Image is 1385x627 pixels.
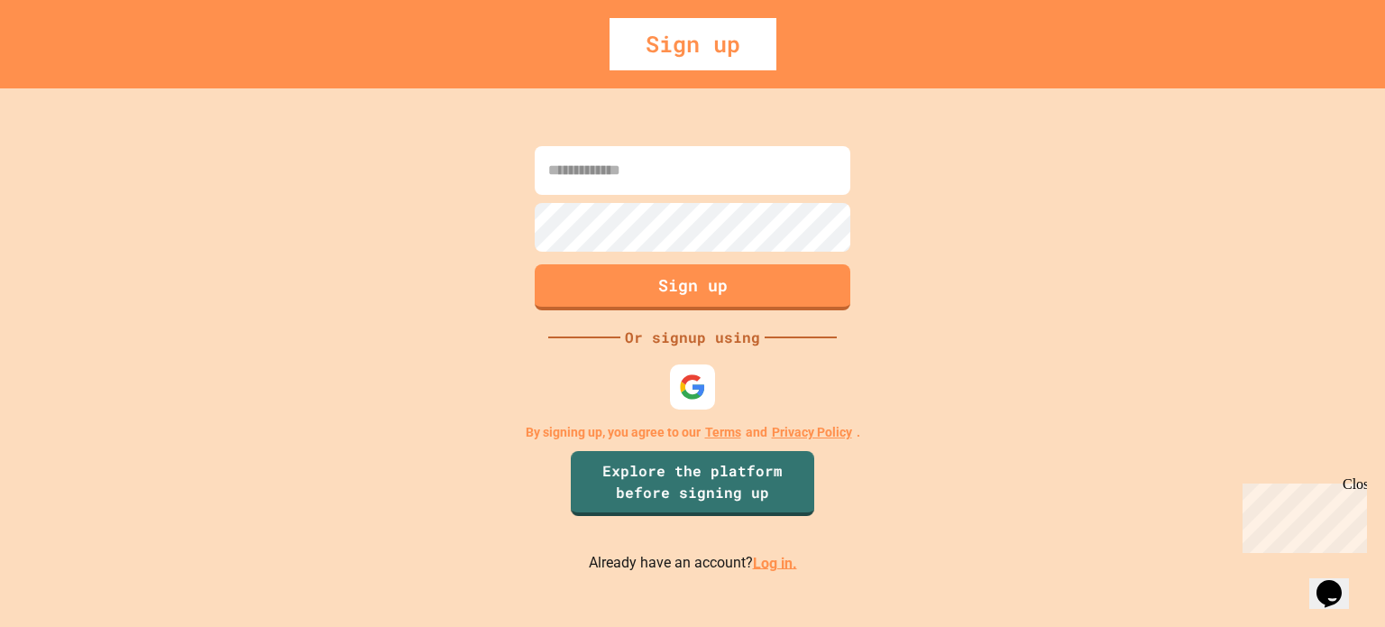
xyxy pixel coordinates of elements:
p: By signing up, you agree to our and . [526,423,860,442]
iframe: chat widget [1309,555,1367,609]
a: Privacy Policy [772,423,852,442]
button: Sign up [535,264,850,310]
a: Explore the platform before signing up [571,451,814,516]
img: google-icon.svg [679,373,706,401]
a: Log in. [753,554,797,571]
iframe: chat widget [1235,476,1367,553]
div: Sign up [610,18,776,70]
p: Already have an account? [589,552,797,575]
div: Chat with us now!Close [7,7,124,115]
a: Terms [705,423,741,442]
div: Or signup using [620,327,765,348]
